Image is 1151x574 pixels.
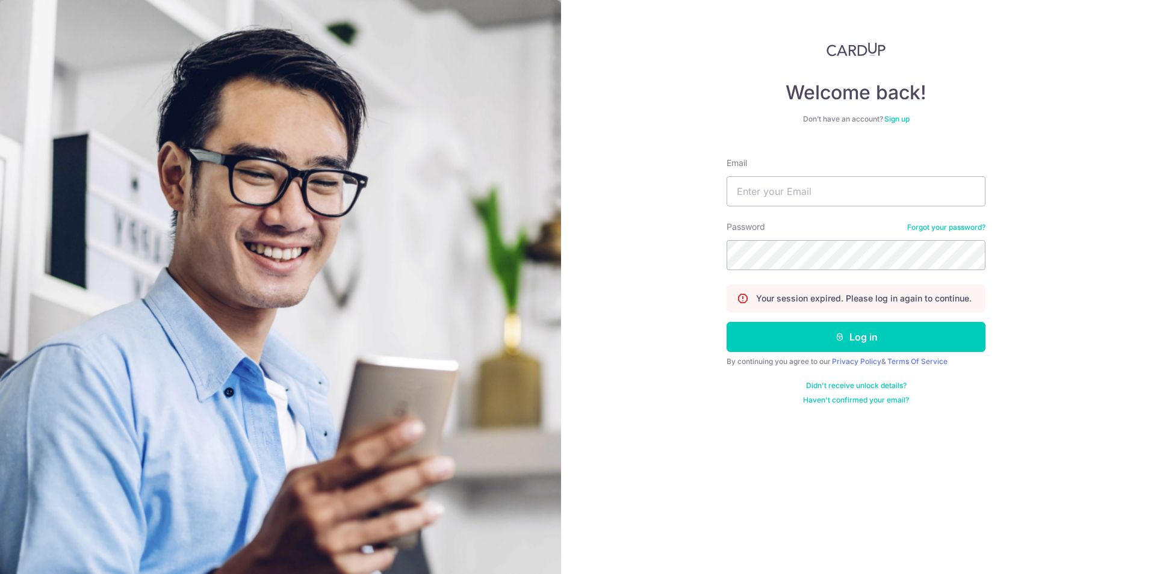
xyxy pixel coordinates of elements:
div: By continuing you agree to our & [727,357,985,366]
a: Terms Of Service [887,357,948,366]
button: Log in [727,322,985,352]
a: Privacy Policy [832,357,881,366]
img: CardUp Logo [827,42,886,57]
label: Email [727,157,747,169]
a: Forgot your password? [907,223,985,232]
a: Didn't receive unlock details? [806,381,907,390]
h4: Welcome back! [727,81,985,105]
a: Haven't confirmed your email? [803,395,909,405]
p: Your session expired. Please log in again to continue. [756,292,972,304]
a: Sign up [884,114,910,123]
div: Don’t have an account? [727,114,985,124]
input: Enter your Email [727,176,985,206]
label: Password [727,221,765,233]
